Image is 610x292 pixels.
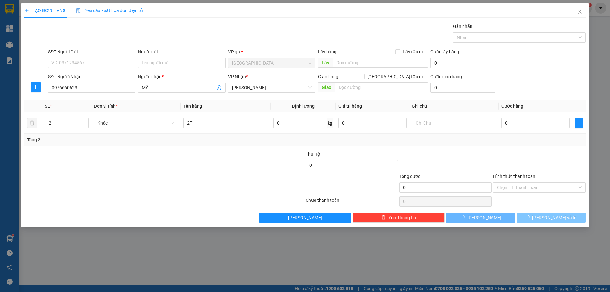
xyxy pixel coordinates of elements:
span: Lấy [318,58,333,68]
input: 0 [338,118,407,128]
span: Đơn vị tính [94,104,118,109]
span: close [577,9,582,14]
button: [PERSON_NAME] [259,213,351,223]
div: [GEOGRAPHIC_DATA] [5,5,70,20]
div: Chưa thanh toán [305,197,399,208]
span: VP Nhận [228,74,246,79]
label: Cước lấy hàng [430,49,459,54]
span: Gửi: [5,5,15,12]
span: TAM QUAN [232,83,312,92]
div: SĐT Người Nhận [48,73,135,80]
span: Giá trị hàng [338,104,362,109]
span: user-add [217,85,222,90]
span: [PERSON_NAME] và In [532,214,577,221]
span: Cước hàng [501,104,523,109]
input: Dọc đường [333,58,428,68]
span: TẠO ĐƠN HÀNG [24,8,66,13]
button: delete [27,118,37,128]
label: Hình thức thanh toán [493,174,535,179]
span: Nhận: [74,5,90,12]
div: Tên hàng: BAO 1T ( : 2 ) [5,32,125,40]
span: loading [460,215,467,220]
span: Xóa Thông tin [388,214,416,221]
button: plus [575,118,583,128]
span: SL [68,31,76,40]
button: plus [30,82,41,92]
div: Người gửi [138,48,225,55]
label: Gán nhãn [453,24,472,29]
input: Dọc đường [335,82,428,92]
div: SĐT Người Gửi [48,48,135,55]
img: icon [76,8,81,13]
span: Khác [98,118,174,128]
div: [PERSON_NAME] [74,5,125,20]
span: [GEOGRAPHIC_DATA] tận nơi [365,73,428,80]
button: [PERSON_NAME] [446,213,515,223]
span: plus [24,8,29,13]
div: Ghi chú: [5,40,125,48]
label: Cước giao hàng [430,74,462,79]
div: HIỂN [5,20,70,27]
span: R/120 [25,40,41,47]
span: Giao hàng [318,74,338,79]
span: Tên hàng [183,104,202,109]
input: Ghi Chú [412,118,496,128]
button: [PERSON_NAME] và In [517,213,586,223]
button: Close [571,3,589,21]
span: Lấy hàng [318,49,336,54]
input: VD: Bàn, Ghế [183,118,268,128]
span: loading [525,215,532,220]
span: Yêu cầu xuất hóa đơn điện tử [76,8,143,13]
span: Định lượng [292,104,315,109]
span: Giao [318,82,335,92]
span: SÀI GÒN [232,58,312,68]
span: Lấy tận nơi [400,48,428,55]
span: [PERSON_NAME] [288,214,322,221]
span: plus [31,85,40,90]
th: Ghi chú [409,100,499,112]
span: plus [575,120,583,126]
div: Tổng: 2 [27,136,235,143]
span: Thu Hộ [306,152,320,157]
button: deleteXóa Thông tin [353,213,445,223]
span: kg [327,118,333,128]
input: Cước giao hàng [430,83,495,93]
span: delete [381,215,386,220]
span: Tổng cước [399,174,420,179]
div: VP gửi [228,48,315,55]
span: SL [45,104,50,109]
input: Cước lấy hàng [430,58,495,68]
div: Người nhận [138,73,225,80]
span: [PERSON_NAME] [467,214,501,221]
div: KIỀU [74,20,125,27]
